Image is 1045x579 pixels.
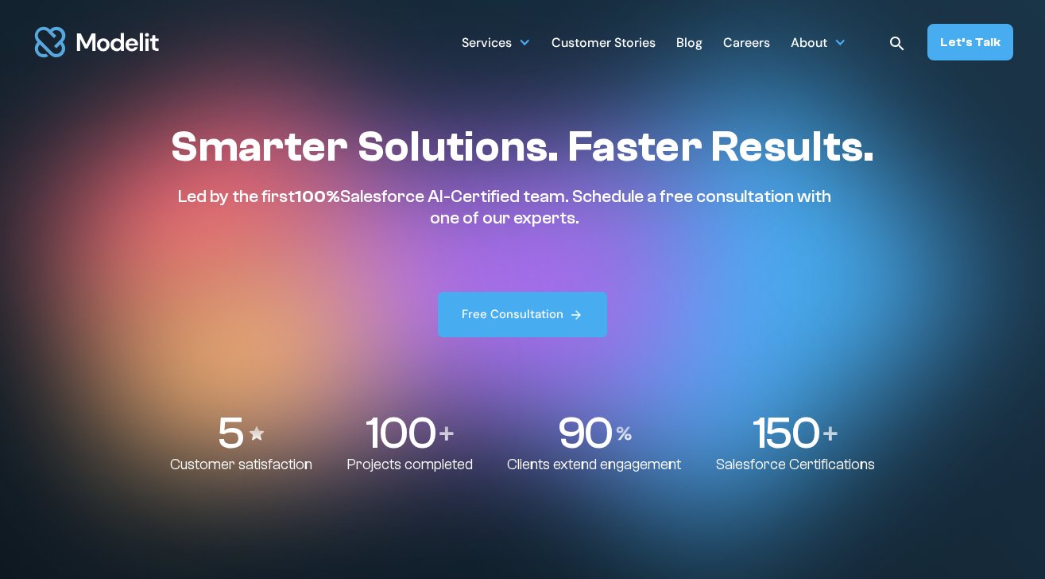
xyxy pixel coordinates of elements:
div: About [791,29,827,60]
div: About [791,26,846,57]
a: Customer Stories [552,26,656,57]
a: Let’s Talk [927,24,1013,60]
p: Customer satisfaction [170,456,312,474]
div: Let’s Talk [940,33,1000,51]
div: Careers [723,29,770,60]
img: modelit logo [32,17,162,67]
a: Blog [676,26,702,57]
div: Services [462,26,531,57]
div: Customer Stories [552,29,656,60]
a: Careers [723,26,770,57]
div: Blog [676,29,702,60]
p: 5 [217,410,242,456]
p: Salesforce Certifications [716,456,875,474]
span: 100% [295,186,340,207]
img: Percentage [616,426,632,441]
p: 100 [366,410,435,456]
p: Led by the first Salesforce AI-Certified team. Schedule a free consultation with one of our experts. [170,186,839,228]
img: Stars [247,424,266,443]
p: Clients extend engagement [507,456,681,474]
p: Projects completed [347,456,473,474]
img: Plus [439,426,454,441]
img: Plus [823,426,838,441]
h1: Smarter Solutions. Faster Results. [170,121,874,173]
div: Free Consultation [462,306,563,323]
a: Free Consultation [438,292,608,337]
a: home [32,17,162,67]
img: arrow right [569,308,583,322]
p: 150 [753,410,819,456]
p: 90 [557,410,611,456]
div: Services [462,29,512,60]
